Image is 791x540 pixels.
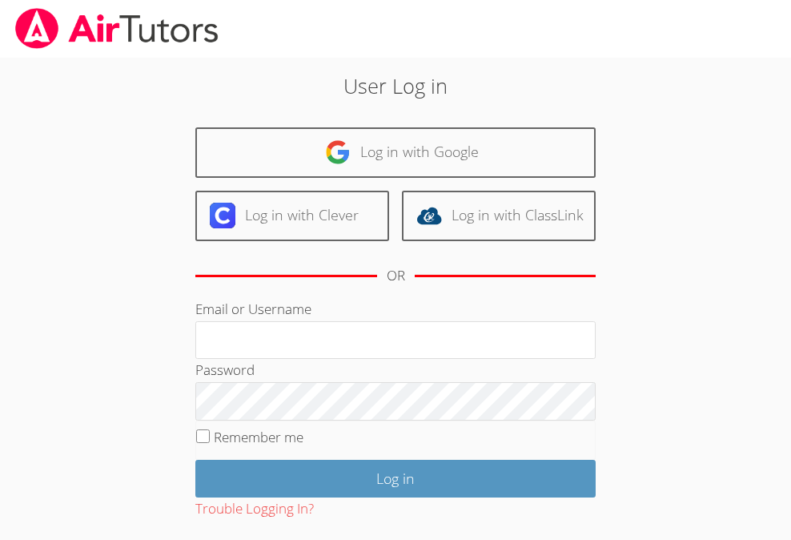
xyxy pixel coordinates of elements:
[387,264,405,288] div: OR
[110,71,680,101] h2: User Log in
[210,203,235,228] img: clever-logo-6eab21bc6e7a338710f1a6ff85c0baf02591cd810cc4098c63d3a4b26e2feb20.svg
[14,8,220,49] img: airtutors_banner-c4298cdbf04f3fff15de1276eac7730deb9818008684d7c2e4769d2f7ddbe033.png
[195,460,596,498] input: Log in
[195,361,255,379] label: Password
[195,191,389,241] a: Log in with Clever
[195,498,314,521] button: Trouble Logging In?
[325,139,351,165] img: google-logo-50288ca7cdecda66e5e0955fdab243c47b7ad437acaf1139b6f446037453330a.svg
[416,203,442,228] img: classlink-logo-d6bb404cc1216ec64c9a2012d9dc4662098be43eaf13dc465df04b49fa7ab582.svg
[214,428,303,446] label: Remember me
[195,127,596,178] a: Log in with Google
[402,191,596,241] a: Log in with ClassLink
[195,300,311,318] label: Email or Username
